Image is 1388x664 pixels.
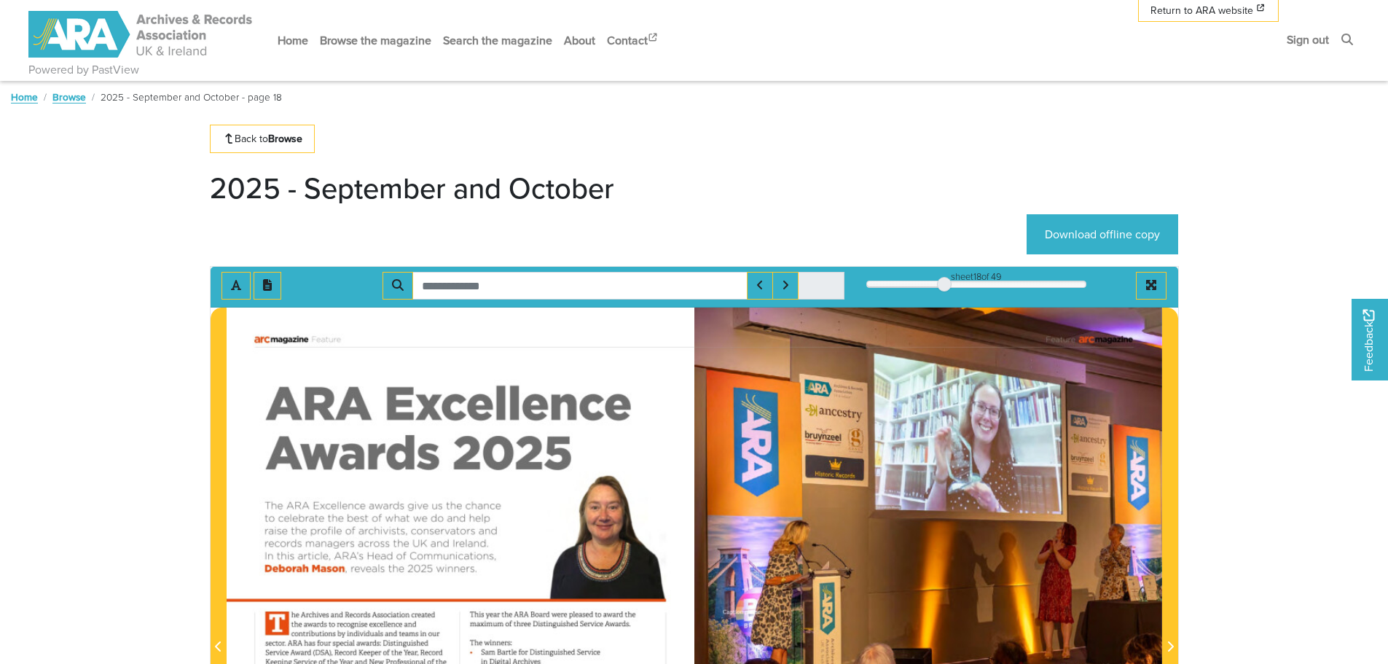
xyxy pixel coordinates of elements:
[1360,309,1378,371] span: Feedback
[866,270,1086,284] div: sheet of 49
[383,272,413,300] button: Search
[101,90,282,104] span: 2025 - September and October - page 18
[28,3,254,66] a: ARA - ARC Magazine | Powered by PastView logo
[221,272,251,300] button: Toggle text selection (Alt+T)
[437,21,558,60] a: Search the magazine
[1136,272,1167,300] button: Full screen mode
[210,125,315,153] a: Back toBrowse
[210,171,614,206] h1: 2025 - September and October
[973,270,981,284] span: 18
[1281,20,1335,59] a: Sign out
[747,272,773,300] button: Previous Match
[772,272,799,300] button: Next Match
[28,61,139,79] a: Powered by PastView
[558,21,601,60] a: About
[52,90,86,104] a: Browse
[1150,3,1253,18] span: Return to ARA website
[1352,299,1388,380] a: Would you like to provide feedback?
[1027,214,1178,254] a: Download offline copy
[254,272,281,300] button: Open transcription window
[601,21,665,60] a: Contact
[28,11,254,58] img: ARA - ARC Magazine | Powered by PastView
[412,272,748,300] input: Search for
[314,21,437,60] a: Browse the magazine
[268,131,302,146] strong: Browse
[272,21,314,60] a: Home
[11,90,38,104] a: Home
